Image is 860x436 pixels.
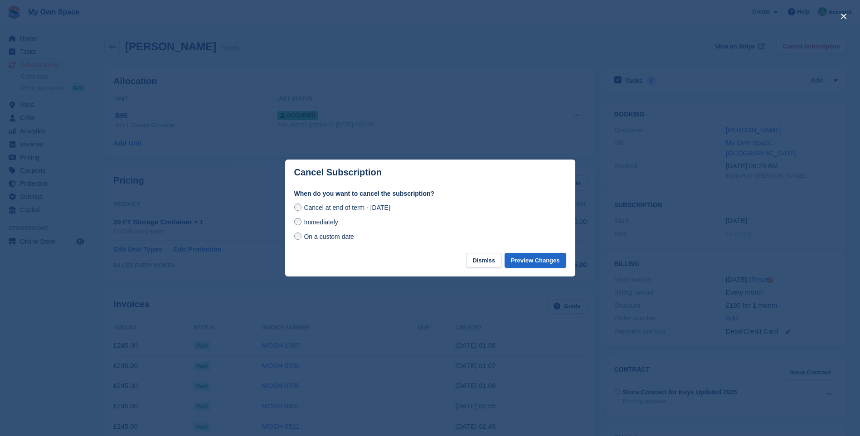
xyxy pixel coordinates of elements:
button: Dismiss [466,253,501,268]
label: When do you want to cancel the subscription? [294,189,566,199]
span: On a custom date [304,233,354,240]
span: Immediately [304,218,338,226]
input: Cancel at end of term - [DATE] [294,203,301,211]
p: Cancel Subscription [294,167,382,178]
input: On a custom date [294,233,301,240]
input: Immediately [294,218,301,225]
button: close [836,9,851,24]
span: Cancel at end of term - [DATE] [304,204,390,211]
button: Preview Changes [505,253,566,268]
